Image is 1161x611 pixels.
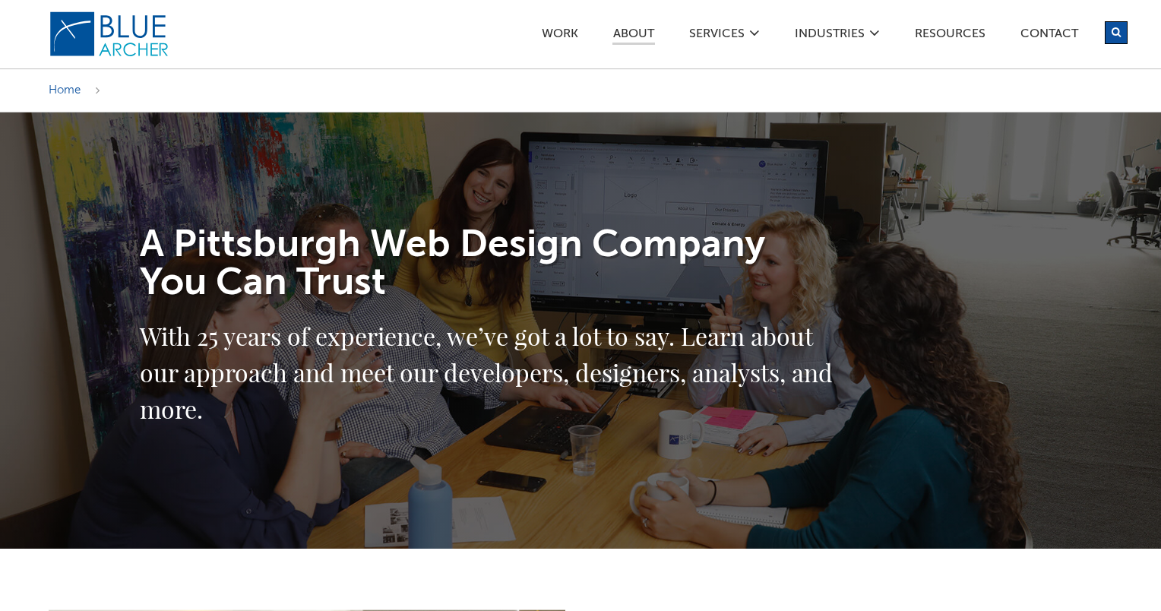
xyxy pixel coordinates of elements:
a: SERVICES [688,28,745,44]
a: Industries [794,28,865,44]
a: ABOUT [612,28,655,45]
a: Home [49,84,81,96]
a: Resources [914,28,986,44]
img: Blue Archer Logo [49,11,170,58]
a: Contact [1020,28,1079,44]
h1: A Pittsburgh Web Design Company You Can Trust [140,226,839,302]
a: Work [541,28,579,44]
h2: With 25 years of experience, we’ve got a lot to say. Learn about our approach and meet our develo... [140,318,839,427]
